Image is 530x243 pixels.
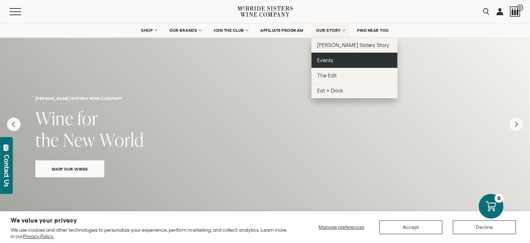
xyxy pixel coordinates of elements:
[77,106,98,130] span: for
[35,128,59,152] span: the
[136,23,161,37] a: SHOP
[317,72,337,78] span: The Edit
[311,37,397,53] a: [PERSON_NAME] Sisters Story
[311,23,349,37] a: OUR STORY
[317,88,343,94] span: Eat + Drink
[214,28,244,33] span: JOIN THE CLUB
[311,68,397,83] a: The Edit
[39,165,100,173] span: Shop Our Wines
[10,8,35,15] button: Mobile Menu Trigger
[517,5,523,11] span: 0
[509,118,523,131] button: Next
[353,23,394,37] a: FIND NEAR YOU
[357,28,389,33] span: FIND NEAR YOU
[311,53,397,68] a: Events
[317,42,390,48] span: [PERSON_NAME] Sisters Story
[453,220,516,234] button: Decline
[7,118,21,131] button: Previous
[261,28,304,33] span: AFFILIATE PROGRAM
[314,220,369,234] button: Manage preferences
[495,194,503,203] div: 0
[11,227,289,239] p: We use cookies and other technologies to personalize your experience, perform marketing, and coll...
[317,57,333,63] span: Events
[209,23,252,37] a: JOIN THE CLUB
[316,28,341,33] span: OUR STORY
[35,160,104,177] a: Shop Our Wines
[35,96,495,101] h6: [PERSON_NAME] sisters wine company
[319,224,364,230] span: Manage preferences
[311,83,397,98] a: Eat + Drink
[23,233,54,239] a: Privacy Policy.
[11,218,289,224] h2: We value your privacy
[141,28,153,33] span: SHOP
[165,23,205,37] a: OUR BRANDS
[99,128,144,152] span: World
[63,128,95,152] span: New
[379,220,442,234] button: Accept
[169,28,197,33] span: OUR BRANDS
[3,155,10,187] div: Contact Us
[35,106,74,130] span: Wine
[256,23,308,37] a: AFFILIATE PROGRAM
